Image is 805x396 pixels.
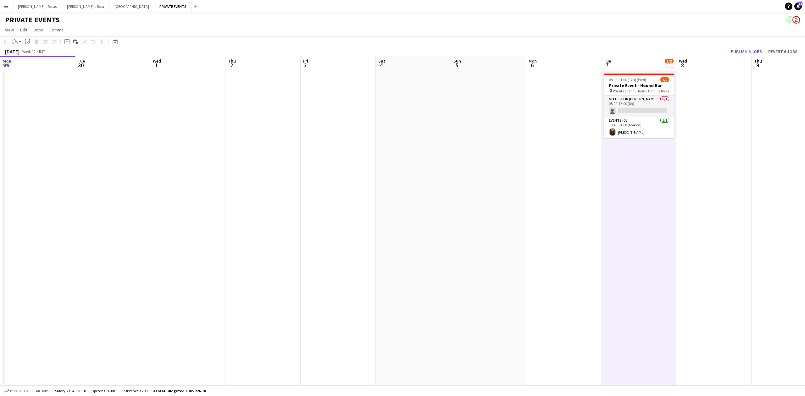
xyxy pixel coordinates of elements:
h3: Private Event - Hound Bar [604,83,674,88]
span: Jobs [34,27,43,33]
span: 1 [152,62,161,69]
span: 30 [77,62,85,69]
button: Publish 6 jobs [728,47,764,56]
app-card-role: Notes for [PERSON_NAME]0/108:00-16:00 (8h) [604,96,674,117]
app-user-avatar: Katie Farrow [786,16,794,24]
div: BST [39,49,45,54]
span: Sat [378,58,385,64]
span: Edit [20,27,27,33]
span: 4 [377,62,385,69]
span: Thu [228,58,236,64]
span: View [5,27,14,33]
span: Tue [78,58,85,64]
span: Total Budgeted £105 226.18 [155,388,206,393]
app-card-role: Events (DJ)1/118:15-01:00 (6h45m)[PERSON_NAME] [604,117,674,138]
a: Comms [47,26,66,34]
span: Budgeted [10,389,28,393]
span: Week 40 [21,49,36,54]
div: 1 Job [665,64,673,69]
a: Jobs [31,26,46,34]
span: 2 [227,62,236,69]
button: [PERSON_NAME]'s Rota [62,0,109,13]
button: PRIVATE EVENTS [154,0,192,13]
span: 29 [2,62,11,69]
span: 1/2 [665,59,674,63]
span: Mon [3,58,11,64]
span: 2 Roles [658,89,669,93]
span: 6 [528,62,537,69]
button: [GEOGRAPHIC_DATA] [109,0,154,13]
button: Budgeted [3,388,29,394]
span: 9 [753,62,762,69]
span: 7 [603,62,611,69]
button: [PERSON_NAME]'s Rotas [13,0,62,13]
span: Thu [754,58,762,64]
a: Edit [18,26,30,34]
span: Fri [303,58,308,64]
span: Wed [679,58,687,64]
span: 1/2 [660,77,669,82]
span: Comms [49,27,64,33]
span: Wed [153,58,161,64]
span: All jobs [35,388,50,393]
span: 39 [798,2,802,6]
span: Private Event - Hound Bar [613,89,654,93]
div: Salary £104 526.18 + Expenses £0.00 + Subsistence £700.00 = [55,388,206,393]
button: Revert 6 jobs [766,47,800,56]
a: View [3,26,16,34]
span: Mon [529,58,537,64]
span: Tue [604,58,611,64]
app-job-card: 08:00-01:00 (17h) (Wed)1/2Private Event - Hound Bar Private Event - Hound Bar2 RolesNotes for [PE... [604,74,674,138]
span: 8 [678,62,687,69]
span: 3 [302,62,308,69]
h1: PRIVATE EVENTS [5,15,60,25]
span: 5 [452,62,461,69]
div: [DATE] [5,48,19,55]
app-user-avatar: Victoria Goodsell [792,16,800,24]
a: 39 [794,3,802,10]
span: 08:00-01:00 (17h) (Wed) [609,77,646,82]
span: Sun [453,58,461,64]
